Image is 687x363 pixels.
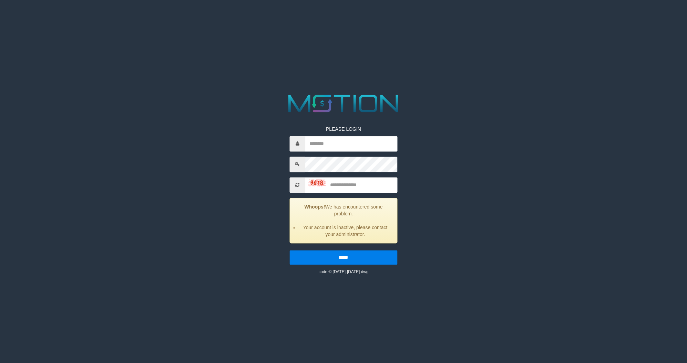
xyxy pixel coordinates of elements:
[318,269,368,274] small: code © [DATE]-[DATE] dwg
[290,198,397,243] div: We has encountered some problem.
[309,179,326,186] img: captcha
[305,204,325,210] strong: Whoops!
[290,126,397,132] p: PLEASE LOGIN
[299,224,392,238] li: Your account is inactive, please contact your administrator.
[284,92,404,115] img: MOTION_logo.png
